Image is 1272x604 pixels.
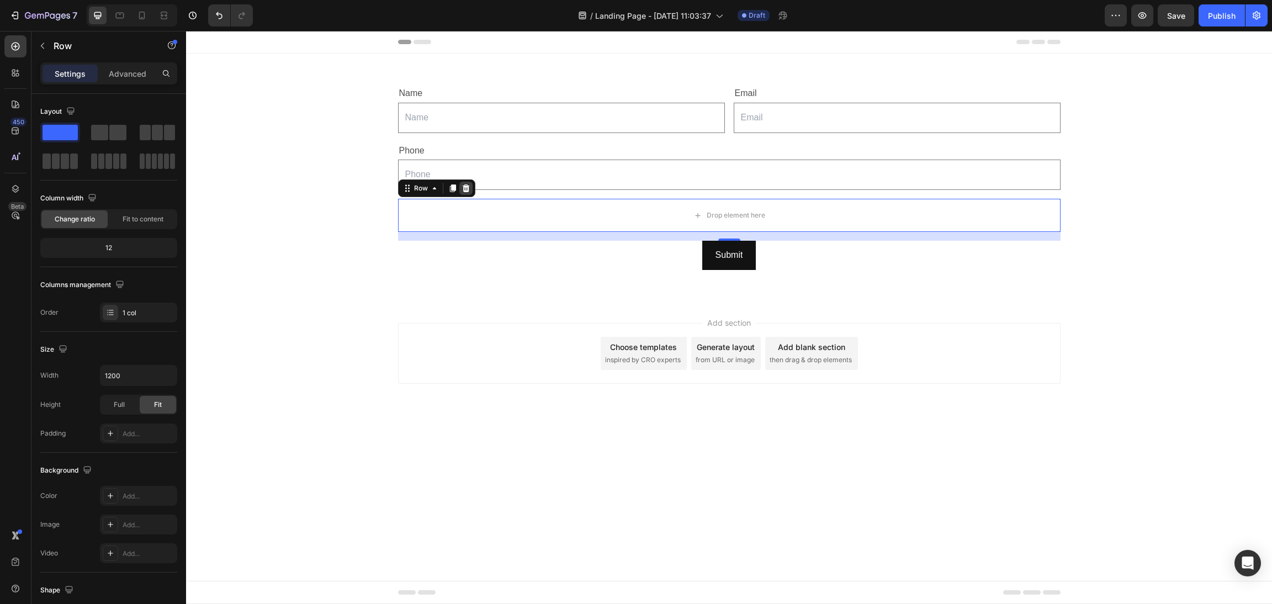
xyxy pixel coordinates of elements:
span: Change ratio [55,214,95,224]
div: Size [40,342,70,357]
div: 1 col [123,308,174,318]
div: Name [212,54,539,72]
div: Video [40,548,58,558]
div: Email [548,54,875,72]
div: Drop element here [521,180,579,189]
span: Save [1167,11,1185,20]
div: Add... [123,549,174,559]
div: Color [40,491,57,501]
input: Phone [212,129,875,159]
button: Publish [1199,4,1245,27]
div: Generate layout [511,310,569,322]
input: Email [548,72,875,102]
span: then drag & drop elements [584,324,666,334]
div: Publish [1208,10,1236,22]
div: Image [40,520,60,529]
button: Submit [516,210,570,239]
p: Settings [55,68,86,80]
button: Save [1158,4,1194,27]
iframe: Design area [186,31,1272,604]
div: Row [226,152,244,162]
div: Background [40,463,94,478]
div: Layout [40,104,77,119]
p: Row [54,39,147,52]
div: Column width [40,191,99,206]
span: Add section [517,286,569,298]
div: Choose templates [424,310,491,322]
span: inspired by CRO experts [419,324,495,334]
div: Padding [40,428,66,438]
div: Open Intercom Messenger [1234,550,1261,576]
div: 12 [43,240,175,256]
div: Phone [212,111,875,129]
div: Order [40,308,59,317]
div: Undo/Redo [208,4,253,27]
input: Name [212,72,539,102]
div: Add... [123,491,174,501]
div: Width [40,370,59,380]
div: Add... [123,429,174,439]
input: Auto [100,365,177,385]
span: Fit to content [123,214,163,224]
div: Height [40,400,61,410]
div: Columns management [40,278,126,293]
div: Beta [8,202,26,211]
button: 7 [4,4,82,27]
span: / [590,10,593,22]
p: Advanced [109,68,146,80]
span: from URL or image [510,324,569,334]
div: Submit [529,216,557,232]
p: 7 [72,9,77,22]
div: 450 [10,118,26,126]
div: Add blank section [592,310,659,322]
span: Draft [749,10,765,20]
span: Landing Page - [DATE] 11:03:37 [595,10,711,22]
span: Fit [154,400,162,410]
div: Add... [123,520,174,530]
span: Full [114,400,125,410]
div: Shape [40,583,76,598]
